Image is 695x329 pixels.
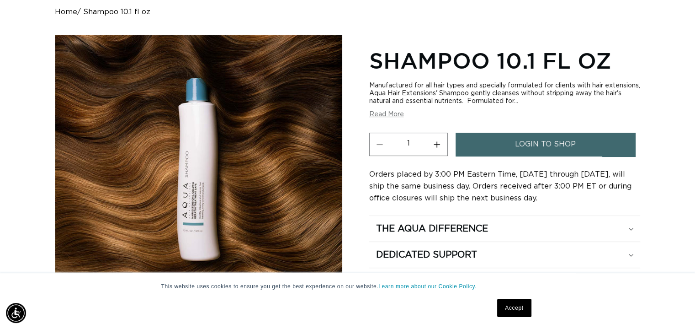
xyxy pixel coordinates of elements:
h2: Dedicated Support [376,249,477,261]
a: Home [55,8,77,16]
button: Read More [369,111,404,119]
summary: Dedicated Support [369,242,640,268]
p: This website uses cookies to ensure you get the best experience on our website. [161,282,534,291]
h2: The Aqua Difference [376,223,488,235]
span: login to shop [515,133,576,156]
summary: The Aqua Difference [369,216,640,242]
span: Shampoo 10.1 fl oz [83,8,150,16]
div: Manufactured for all hair types and specially formulated for clients with hair extensions, Aqua H... [369,82,640,105]
h1: Shampoo 10.1 fl oz [369,46,640,75]
nav: breadcrumbs [55,8,640,16]
a: login to shop [456,133,636,156]
span: Orders placed by 3:00 PM Eastern Time, [DATE] through [DATE], will ship the same business day. Or... [369,171,631,202]
div: Accessibility Menu [6,303,26,323]
a: Accept [497,299,531,317]
a: Learn more about our Cookie Policy. [378,283,477,290]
